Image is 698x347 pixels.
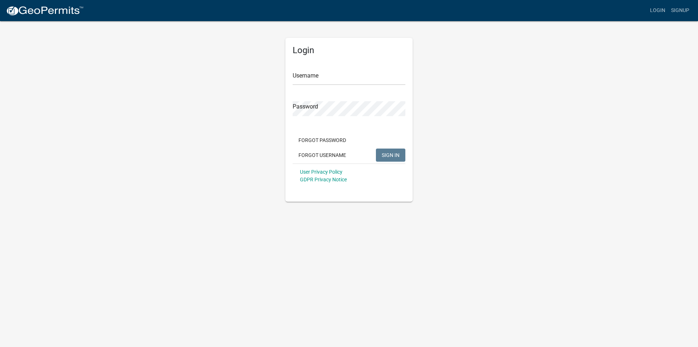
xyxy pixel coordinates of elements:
a: GDPR Privacy Notice [300,177,347,182]
a: User Privacy Policy [300,169,342,175]
button: Forgot Password [293,134,352,147]
button: Forgot Username [293,149,352,162]
a: Login [647,4,668,17]
button: SIGN IN [376,149,405,162]
span: SIGN IN [382,152,400,158]
h5: Login [293,45,405,56]
a: Signup [668,4,692,17]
